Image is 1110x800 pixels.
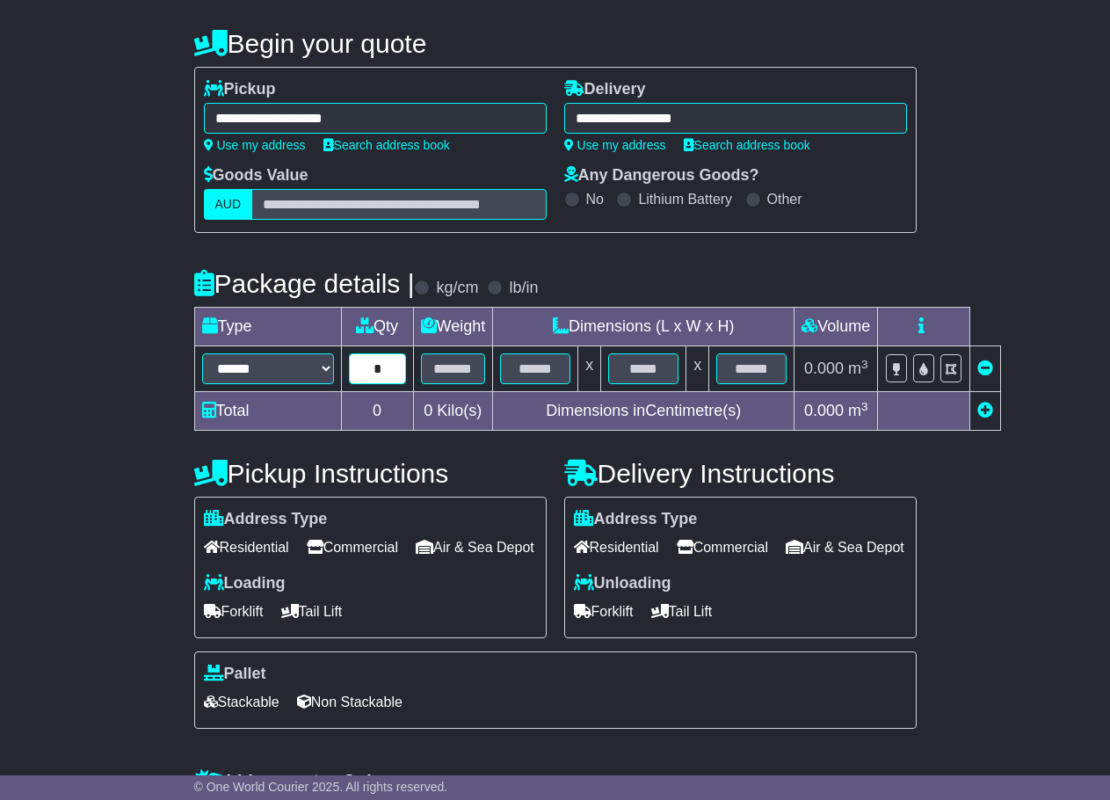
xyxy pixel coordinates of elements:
td: Qty [341,308,413,346]
td: Weight [413,308,493,346]
td: Volume [794,308,878,346]
label: No [586,191,604,207]
span: Commercial [677,534,768,561]
span: m [848,360,868,377]
label: Other [767,191,802,207]
td: x [686,346,709,392]
a: Remove this item [977,360,993,377]
label: Address Type [574,510,698,529]
td: x [578,346,601,392]
h4: Package details | [194,269,415,298]
span: 0 [424,402,432,419]
td: Dimensions in Centimetre(s) [493,392,794,431]
span: Non Stackable [297,688,403,716]
h4: Begin your quote [194,29,917,58]
span: 0.000 [804,360,844,377]
h4: Delivery Instructions [564,459,917,488]
label: Goods Value [204,166,308,185]
span: Commercial [307,534,398,561]
a: Search address book [684,138,810,152]
label: Unloading [574,574,671,593]
td: Type [194,308,341,346]
label: AUD [204,189,253,220]
span: Tail Lift [281,598,343,625]
sup: 3 [861,358,868,371]
td: Kilo(s) [413,392,493,431]
span: 0.000 [804,402,844,419]
label: lb/in [509,279,538,298]
span: Forklift [204,598,264,625]
span: Residential [574,534,659,561]
span: © One World Courier 2025. All rights reserved. [194,780,448,794]
h4: Warranty & Insurance [194,768,917,797]
h4: Pickup Instructions [194,459,547,488]
label: Any Dangerous Goods? [564,166,759,185]
label: kg/cm [436,279,478,298]
td: Dimensions (L x W x H) [493,308,794,346]
label: Pickup [204,80,276,99]
label: Lithium Battery [638,191,732,207]
label: Pallet [204,665,266,684]
span: Air & Sea Depot [786,534,904,561]
a: Use my address [564,138,666,152]
td: 0 [341,392,413,431]
span: Forklift [574,598,634,625]
label: Address Type [204,510,328,529]
span: Tail Lift [651,598,713,625]
sup: 3 [861,400,868,413]
a: Search address book [323,138,450,152]
label: Loading [204,574,286,593]
td: Total [194,392,341,431]
span: Air & Sea Depot [416,534,534,561]
a: Add new item [977,402,993,419]
a: Use my address [204,138,306,152]
span: Residential [204,534,289,561]
span: m [848,402,868,419]
label: Delivery [564,80,646,99]
span: Stackable [204,688,279,716]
